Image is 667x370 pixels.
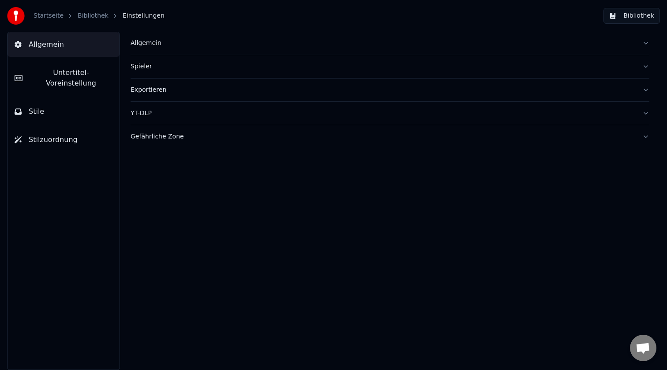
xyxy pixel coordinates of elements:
[29,135,78,145] span: Stilzuordnung
[131,132,635,141] div: Gefährliche Zone
[131,39,635,48] div: Allgemein
[78,11,109,20] a: Bibliothek
[7,7,25,25] img: youka
[131,32,649,55] button: Allgemein
[131,109,635,118] div: YT-DLP
[131,62,635,71] div: Spieler
[131,102,649,125] button: YT-DLP
[7,127,120,152] button: Stilzuordnung
[603,8,660,24] button: Bibliothek
[29,106,44,117] span: Stile
[30,67,112,89] span: Untertitel-Voreinstellung
[131,78,649,101] button: Exportieren
[123,11,165,20] span: Einstellungen
[29,39,64,50] span: Allgemein
[7,32,120,57] button: Allgemein
[131,125,649,148] button: Gefährliche Zone
[34,11,64,20] a: Startseite
[630,335,656,361] a: Chat öffnen
[34,11,165,20] nav: breadcrumb
[7,60,120,96] button: Untertitel-Voreinstellung
[131,55,649,78] button: Spieler
[131,86,635,94] div: Exportieren
[7,99,120,124] button: Stile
